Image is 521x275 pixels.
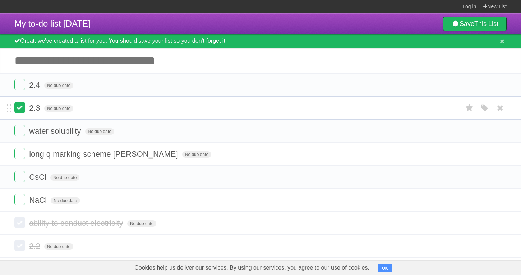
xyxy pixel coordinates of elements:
[14,19,91,28] span: My to-do list [DATE]
[378,264,392,272] button: OK
[474,20,498,27] b: This List
[127,220,156,227] span: No due date
[44,243,73,250] span: No due date
[14,79,25,90] label: Done
[14,102,25,113] label: Done
[14,125,25,136] label: Done
[29,104,42,113] span: 2.3
[29,196,49,205] span: NaCl
[443,17,507,31] a: SaveThis List
[14,217,25,228] label: Done
[14,240,25,251] label: Done
[44,82,73,89] span: No due date
[14,148,25,159] label: Done
[44,105,73,112] span: No due date
[29,219,125,228] span: ability to conduct electricity
[182,151,211,158] span: No due date
[50,174,79,181] span: No due date
[85,128,114,135] span: No due date
[29,242,42,251] span: 2.2
[29,150,180,159] span: long q marking scheme [PERSON_NAME]
[14,171,25,182] label: Done
[29,81,42,90] span: 2.4
[29,127,83,136] span: water solubility
[463,102,476,114] label: Star task
[14,194,25,205] label: Done
[127,261,377,275] span: Cookies help us deliver our services. By using our services, you agree to our use of cookies.
[29,173,48,182] span: CsCl
[51,197,80,204] span: No due date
